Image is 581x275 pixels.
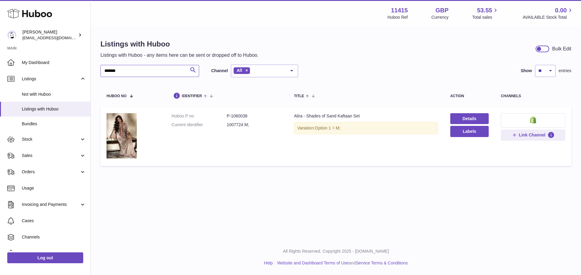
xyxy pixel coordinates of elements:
[100,39,259,49] h1: Listings with Huboo
[477,6,492,14] span: 53.55
[22,202,80,207] span: Invoicing and Payments
[472,14,499,20] span: Total sales
[22,60,86,66] span: My Dashboard
[432,14,449,20] div: Currency
[237,68,242,73] span: All
[7,30,16,40] img: internalAdmin-11415@internal.huboo.com
[275,260,408,266] li: and
[523,14,574,20] span: AVAILABLE Stock Total
[22,234,86,240] span: Channels
[450,94,489,98] div: action
[391,6,408,14] strong: 11415
[521,68,532,74] label: Show
[22,91,86,97] span: Not with Huboo
[530,116,536,123] img: shopify-small.png
[22,106,86,112] span: Listings with Huboo
[501,130,565,140] button: Link Channel
[22,35,89,40] span: [EMAIL_ADDRESS][DOMAIN_NAME]
[555,6,567,14] span: 0.00
[450,113,489,124] a: Details
[264,261,273,265] a: Help
[472,6,499,20] a: 53.55 Total sales
[22,136,80,142] span: Stock
[211,68,228,74] label: Channel
[294,122,438,134] div: Variation:
[22,76,80,82] span: Listings
[277,261,349,265] a: Website and Dashboard Terms of Use
[450,126,489,137] button: Labels
[172,113,227,119] dt: Huboo P no
[22,185,86,191] span: Usage
[559,68,571,74] span: entries
[7,252,83,263] a: Log out
[435,6,448,14] strong: GBP
[172,122,227,128] dt: Current identifier
[22,251,86,256] span: Settings
[107,113,137,158] img: Alira - Shades of Sand Kaftaan Set
[294,94,304,98] span: title
[22,153,80,158] span: Sales
[227,122,282,128] dd: 1007724 M;
[315,126,340,130] span: Option 1 = M;
[388,14,408,20] div: Huboo Ref
[22,29,77,41] div: [PERSON_NAME]
[356,261,408,265] a: Service Terms & Conditions
[552,46,571,52] div: Bulk Edit
[107,94,126,98] span: Huboo no
[294,113,438,119] div: Alira - Shades of Sand Kaftaan Set
[519,132,546,138] span: Link Channel
[523,6,574,20] a: 0.00 AVAILABLE Stock Total
[22,218,86,224] span: Cases
[227,113,282,119] dd: P-1060038
[182,94,202,98] span: identifier
[501,94,565,98] div: channels
[22,169,80,175] span: Orders
[22,121,86,127] span: Bundles
[96,248,576,254] p: All Rights Reserved. Copyright 2025 - [DOMAIN_NAME]
[100,52,259,59] p: Listings with Huboo - any items here can be sent or dropped off to Huboo.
